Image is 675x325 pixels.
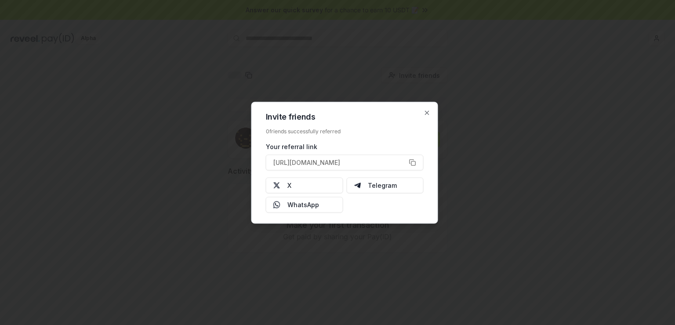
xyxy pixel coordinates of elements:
button: WhatsApp [266,197,343,212]
button: Telegram [346,177,424,193]
img: Telegram [354,182,361,189]
img: X [273,182,280,189]
div: Your referral link [266,142,424,151]
h2: Invite friends [266,113,424,121]
button: [URL][DOMAIN_NAME] [266,154,424,170]
button: X [266,177,343,193]
img: Whatsapp [273,201,280,208]
div: 0 friends successfully referred [266,128,424,135]
span: [URL][DOMAIN_NAME] [273,158,340,167]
